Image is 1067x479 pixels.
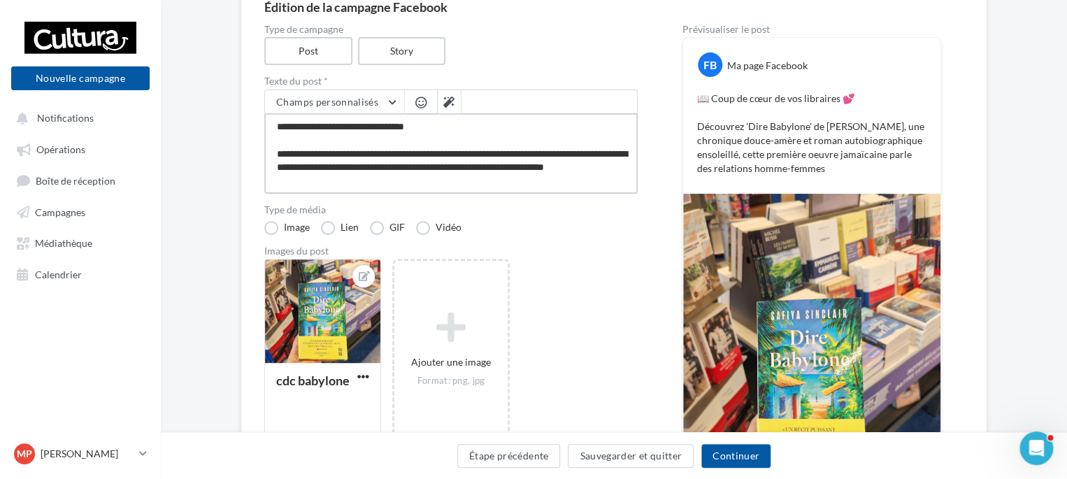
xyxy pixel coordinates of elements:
[264,221,310,235] label: Image
[727,59,808,73] div: Ma page Facebook
[17,447,32,461] span: MP
[264,37,352,65] label: Post
[457,444,561,468] button: Étape précédente
[276,373,350,388] div: cdc babylone
[8,261,152,286] a: Calendrier
[11,66,150,90] button: Nouvelle campagne
[41,447,134,461] p: [PERSON_NAME]
[264,24,638,34] label: Type de campagne
[265,90,404,114] button: Champs personnalisés
[11,441,150,467] a: MP [PERSON_NAME]
[36,143,85,155] span: Opérations
[35,268,82,280] span: Calendrier
[1019,431,1053,465] iframe: Intercom live chat
[701,444,771,468] button: Continuer
[321,221,359,235] label: Lien
[264,246,638,256] div: Images du post
[37,112,94,124] span: Notifications
[8,199,152,224] a: Campagnes
[416,221,461,235] label: Vidéo
[264,1,964,13] div: Édition de la campagne Facebook
[8,136,152,161] a: Opérations
[697,92,926,176] p: 📖 Coup de cœur de vos libraires 💕 Découvrez 'Dire Babylone' de [PERSON_NAME], une chronique douce...
[358,37,446,65] label: Story
[8,167,152,193] a: Boîte de réception
[264,76,638,86] label: Texte du post *
[8,105,147,130] button: Notifications
[698,52,722,77] div: FB
[35,237,92,249] span: Médiathèque
[8,229,152,255] a: Médiathèque
[276,96,378,108] span: Champs personnalisés
[264,205,638,215] label: Type de média
[35,206,85,217] span: Campagnes
[36,174,115,186] span: Boîte de réception
[682,24,941,34] div: Prévisualiser le post
[370,221,405,235] label: GIF
[568,444,694,468] button: Sauvegarder et quitter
